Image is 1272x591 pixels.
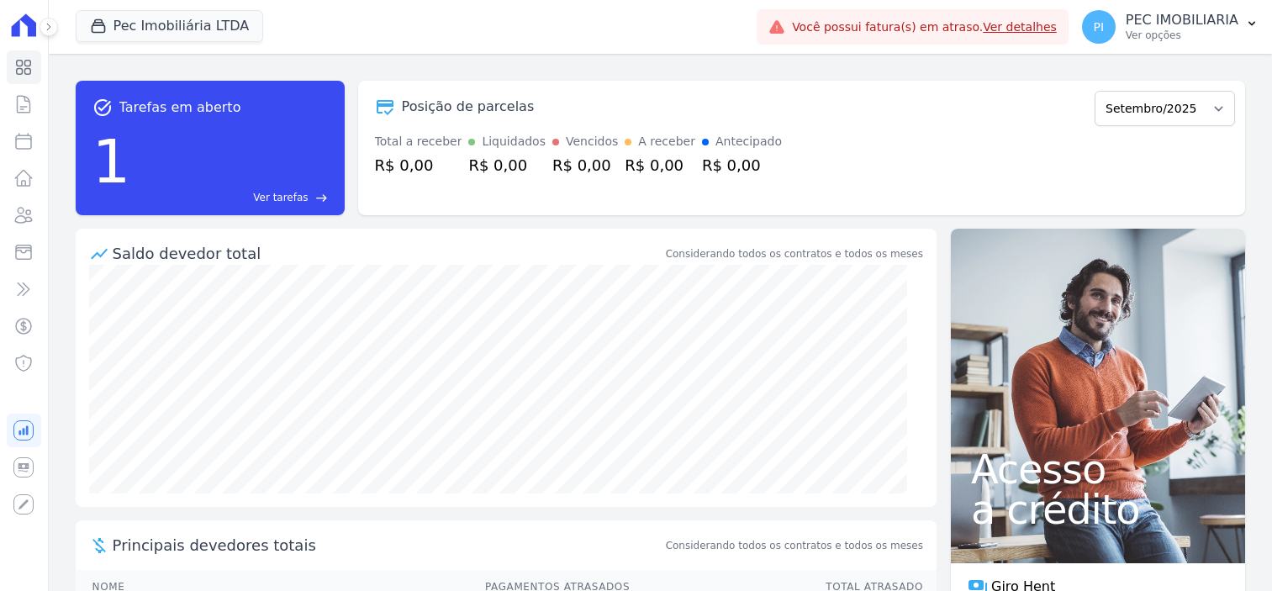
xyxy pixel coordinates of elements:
[552,154,618,177] div: R$ 0,00
[702,154,782,177] div: R$ 0,00
[119,98,241,118] span: Tarefas em aberto
[482,133,546,150] div: Liquidados
[137,190,327,205] a: Ver tarefas east
[666,246,923,261] div: Considerando todos os contratos e todos os meses
[983,20,1057,34] a: Ver detalhes
[402,97,535,117] div: Posição de parcelas
[638,133,695,150] div: A receber
[92,98,113,118] span: task_alt
[315,192,328,204] span: east
[468,154,546,177] div: R$ 0,00
[625,154,695,177] div: R$ 0,00
[76,10,264,42] button: Pec Imobiliária LTDA
[375,154,462,177] div: R$ 0,00
[566,133,618,150] div: Vencidos
[1126,29,1238,42] p: Ver opções
[1094,21,1105,33] span: PI
[715,133,782,150] div: Antecipado
[1069,3,1272,50] button: PI PEC IMOBILIARIA Ver opções
[375,133,462,150] div: Total a receber
[792,18,1057,36] span: Você possui fatura(s) em atraso.
[971,449,1225,489] span: Acesso
[971,489,1225,530] span: a crédito
[1126,12,1238,29] p: PEC IMOBILIARIA
[253,190,308,205] span: Ver tarefas
[113,242,662,265] div: Saldo devedor total
[666,538,923,553] span: Considerando todos os contratos e todos os meses
[113,534,662,557] span: Principais devedores totais
[92,118,131,205] div: 1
